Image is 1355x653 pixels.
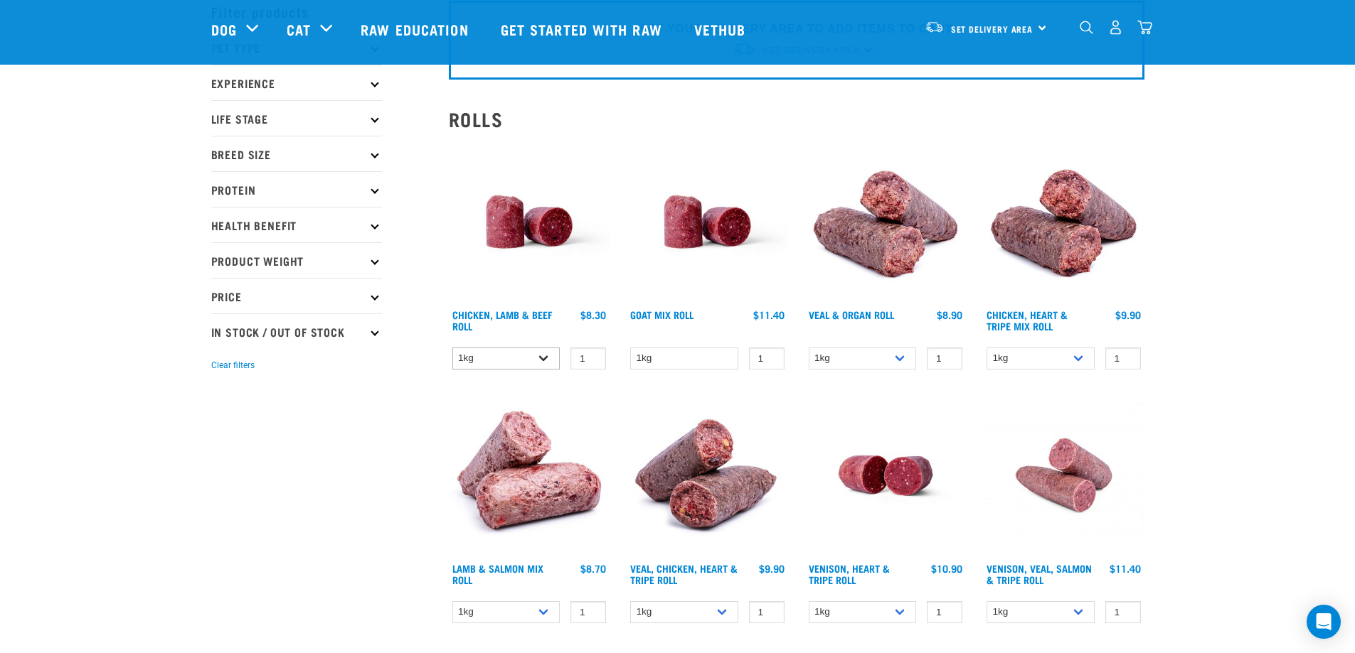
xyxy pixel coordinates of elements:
a: Raw Education [346,1,486,58]
span: Set Delivery Area [951,26,1033,31]
p: Protein [211,171,382,207]
input: 1 [927,601,962,623]
img: Veal Organ Mix Roll 01 [805,141,967,303]
div: $11.40 [1110,563,1141,574]
img: Raw Essentials Venison Heart & Tripe Hypoallergenic Raw Pet Food Bulk Roll Unwrapped [805,395,967,556]
img: Raw Essentials Chicken Lamb Beef Bulk Minced Raw Dog Food Roll Unwrapped [449,141,610,303]
input: 1 [1105,347,1141,369]
a: Veal & Organ Roll [809,312,894,317]
a: Get started with Raw [487,1,680,58]
input: 1 [570,601,606,623]
a: Lamb & Salmon Mix Roll [452,566,543,582]
input: 1 [927,347,962,369]
img: 1261 Lamb Salmon Roll 01 [449,395,610,556]
img: 1263 Chicken Organ Roll 02 [627,395,788,556]
button: Clear filters [211,359,255,372]
p: Life Stage [211,100,382,136]
img: Chicken Heart Tripe Roll 01 [983,141,1144,303]
img: home-icon-1@2x.png [1080,21,1093,34]
p: Experience [211,65,382,100]
input: 1 [749,601,785,623]
img: Venison Veal Salmon Tripe 1651 [983,395,1144,556]
p: Product Weight [211,242,382,278]
a: Chicken, Heart & Tripe Mix Roll [987,312,1068,328]
div: $9.90 [1115,309,1141,320]
h2: Rolls [449,108,1144,130]
div: $11.40 [753,309,785,320]
div: $8.90 [937,309,962,320]
p: Health Benefit [211,207,382,242]
div: $10.90 [931,563,962,574]
a: Vethub [680,1,764,58]
a: Veal, Chicken, Heart & Tripe Roll [630,566,738,582]
input: 1 [749,347,785,369]
img: Raw Essentials Chicken Lamb Beef Bulk Minced Raw Dog Food Roll Unwrapped [627,141,788,303]
input: 1 [570,347,606,369]
a: Cat [287,18,311,40]
img: home-icon@2x.png [1137,20,1152,35]
input: 1 [1105,601,1141,623]
a: Venison, Heart & Tripe Roll [809,566,890,582]
a: Venison, Veal, Salmon & Tripe Roll [987,566,1092,582]
div: $8.30 [580,309,606,320]
p: Price [211,278,382,313]
a: Chicken, Lamb & Beef Roll [452,312,552,328]
div: Open Intercom Messenger [1307,605,1341,639]
p: Breed Size [211,136,382,171]
p: In Stock / Out Of Stock [211,313,382,349]
div: $9.90 [759,563,785,574]
a: Goat Mix Roll [630,312,694,317]
img: van-moving.png [925,21,944,33]
img: user.png [1108,20,1123,35]
a: Dog [211,18,237,40]
div: $8.70 [580,563,606,574]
